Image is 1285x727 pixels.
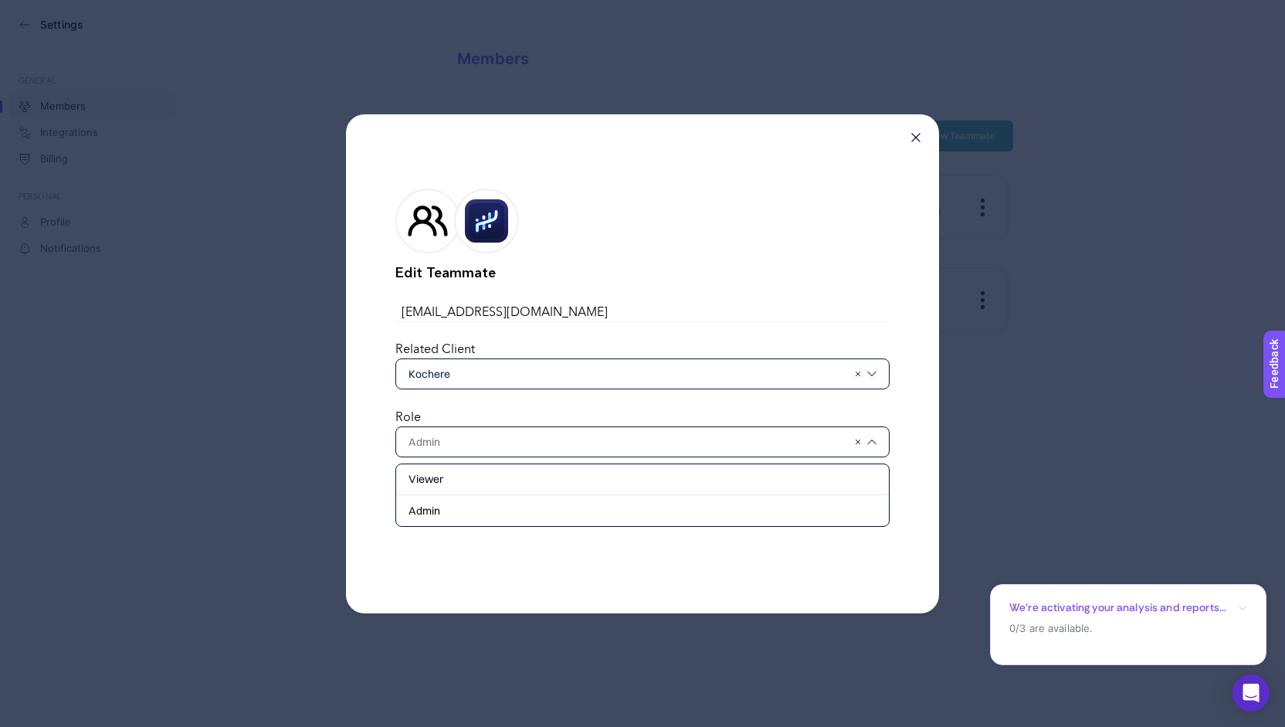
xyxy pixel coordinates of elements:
p: We’re activating your analysis and reports... [1009,600,1226,615]
label: Role [395,411,421,423]
div: Open Intercom Messenger [1232,674,1270,712]
img: svg%3e [867,369,876,379]
h2: Edit Teammate [395,263,890,284]
span: Feedback [9,5,59,17]
label: Related Client [395,343,475,355]
span: Admin [409,503,440,518]
span: Kochere [409,366,847,382]
input: Admin [409,434,847,450]
span: Viewer [409,471,443,487]
p: 0/3 are available. [1009,621,1247,636]
input: Write your teammate’s email [395,303,890,321]
img: svg%3e [867,437,876,447]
